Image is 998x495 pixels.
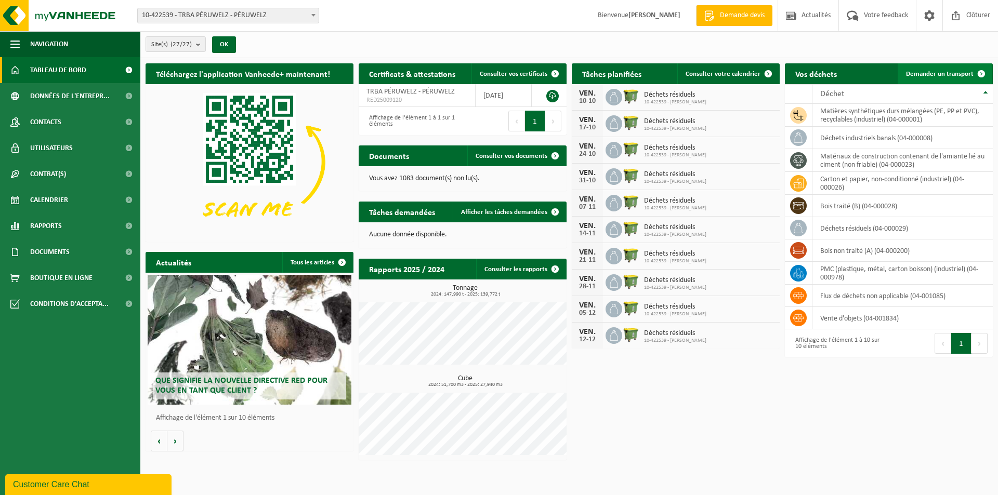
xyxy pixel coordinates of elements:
[812,262,993,285] td: PMC (plastique, métal, carton boisson) (industriel) (04-000978)
[577,310,598,317] div: 05-12
[812,285,993,307] td: flux de déchets non applicable (04-001085)
[622,193,640,211] img: WB-1100-HPE-GN-50
[644,144,706,152] span: Déchets résiduels
[644,250,706,258] span: Déchets résiduels
[577,98,598,105] div: 10-10
[577,301,598,310] div: VEN.
[30,135,73,161] span: Utilisateurs
[148,275,351,405] a: Que signifie la nouvelle directive RED pour vous en tant que client ?
[644,276,706,285] span: Déchets résiduels
[577,89,598,98] div: VEN.
[644,126,706,132] span: 10-422539 - [PERSON_NAME]
[30,31,68,57] span: Navigation
[577,283,598,290] div: 28-11
[812,149,993,172] td: matériaux de construction contenant de l'amiante lié au ciment (non friable) (04-000023)
[644,223,706,232] span: Déchets résiduels
[820,90,844,98] span: Déchet
[622,273,640,290] img: WB-1100-HPE-GN-50
[364,285,567,297] h3: Tonnage
[156,414,348,422] p: Affichage de l'élément 1 sur 10 éléments
[622,114,640,131] img: WB-1100-HPE-GN-50
[577,195,598,204] div: VEN.
[30,239,70,265] span: Documents
[644,311,706,317] span: 10-422539 - [PERSON_NAME]
[476,84,532,107] td: [DATE]
[577,275,598,283] div: VEN.
[812,127,993,149] td: déchets industriels banals (04-000008)
[369,231,556,238] p: Aucune donnée disponible.
[577,222,598,230] div: VEN.
[146,252,202,272] h2: Actualités
[644,152,706,158] span: 10-422539 - [PERSON_NAME]
[30,187,68,213] span: Calendrier
[30,213,62,239] span: Rapports
[677,63,779,84] a: Consulter votre calendrier
[146,63,340,84] h2: Téléchargez l'application Vanheede+ maintenant!
[622,220,640,237] img: WB-1100-HPE-GN-50
[644,179,706,185] span: 10-422539 - [PERSON_NAME]
[644,285,706,291] span: 10-422539 - [PERSON_NAME]
[644,303,706,311] span: Déchets résiduels
[151,431,167,451] button: Vorige
[467,145,566,166] a: Consulter vos documents
[812,307,993,329] td: vente d'objets (04-001834)
[30,265,93,291] span: Boutique en ligne
[151,37,192,52] span: Site(s)
[364,292,567,297] span: 2024: 147,990 t - 2025: 139,772 t
[577,336,598,343] div: 12-12
[622,87,640,105] img: WB-1100-HPE-GN-50
[170,41,192,48] count: (27/27)
[453,202,566,222] a: Afficher les tâches demandées
[644,329,706,338] span: Déchets résiduels
[5,472,174,495] iframe: chat widget
[476,259,566,279] a: Consulter les rapports
[364,375,567,387] h3: Cube
[525,111,545,131] button: 1
[137,8,319,23] span: 10-422539 - TRBA PÉRUWELZ - PÉRUWELZ
[717,10,767,21] span: Demande devis
[30,161,66,187] span: Contrat(s)
[138,8,319,23] span: 10-422539 - TRBA PÉRUWELZ - PÉRUWELZ
[366,96,467,104] span: RED25009120
[785,63,847,84] h2: Vos déchets
[30,109,61,135] span: Contacts
[577,230,598,237] div: 14-11
[622,140,640,158] img: WB-1100-HPE-GN-50
[366,88,455,96] span: TRBA PÉRUWELZ - PÉRUWELZ
[622,167,640,184] img: WB-1100-HPE-GN-50
[577,177,598,184] div: 31-10
[622,326,640,343] img: WB-1100-HPE-GN-50
[146,84,353,240] img: Download de VHEPlus App
[622,246,640,264] img: WB-1100-HPE-GN-50
[461,209,547,216] span: Afficher les tâches demandées
[577,169,598,177] div: VEN.
[686,71,760,77] span: Consulter votre calendrier
[577,248,598,257] div: VEN.
[155,377,327,395] span: Que signifie la nouvelle directive RED pour vous en tant que client ?
[577,124,598,131] div: 17-10
[935,333,951,354] button: Previous
[696,5,772,26] a: Demande devis
[812,104,993,127] td: matières synthétiques durs mélangées (PE, PP et PVC), recyclables (industriel) (04-000001)
[508,111,525,131] button: Previous
[812,172,993,195] td: carton et papier, non-conditionné (industriel) (04-000026)
[577,328,598,336] div: VEN.
[369,175,556,182] p: Vous avez 1083 document(s) non lu(s).
[30,83,110,109] span: Données de l'entrepr...
[812,239,993,262] td: bois non traité (A) (04-000200)
[30,291,109,317] span: Conditions d'accepta...
[364,110,457,132] div: Affichage de l'élément 1 à 1 sur 1 éléments
[644,338,706,344] span: 10-422539 - [PERSON_NAME]
[146,36,206,52] button: Site(s)(27/27)
[812,195,993,217] td: bois traité (B) (04-000028)
[898,63,992,84] a: Demander un transport
[577,151,598,158] div: 24-10
[282,252,352,273] a: Tous les articles
[30,57,86,83] span: Tableau de bord
[644,258,706,264] span: 10-422539 - [PERSON_NAME]
[644,197,706,205] span: Déchets résiduels
[480,71,547,77] span: Consulter vos certificats
[644,205,706,211] span: 10-422539 - [PERSON_NAME]
[212,36,236,53] button: OK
